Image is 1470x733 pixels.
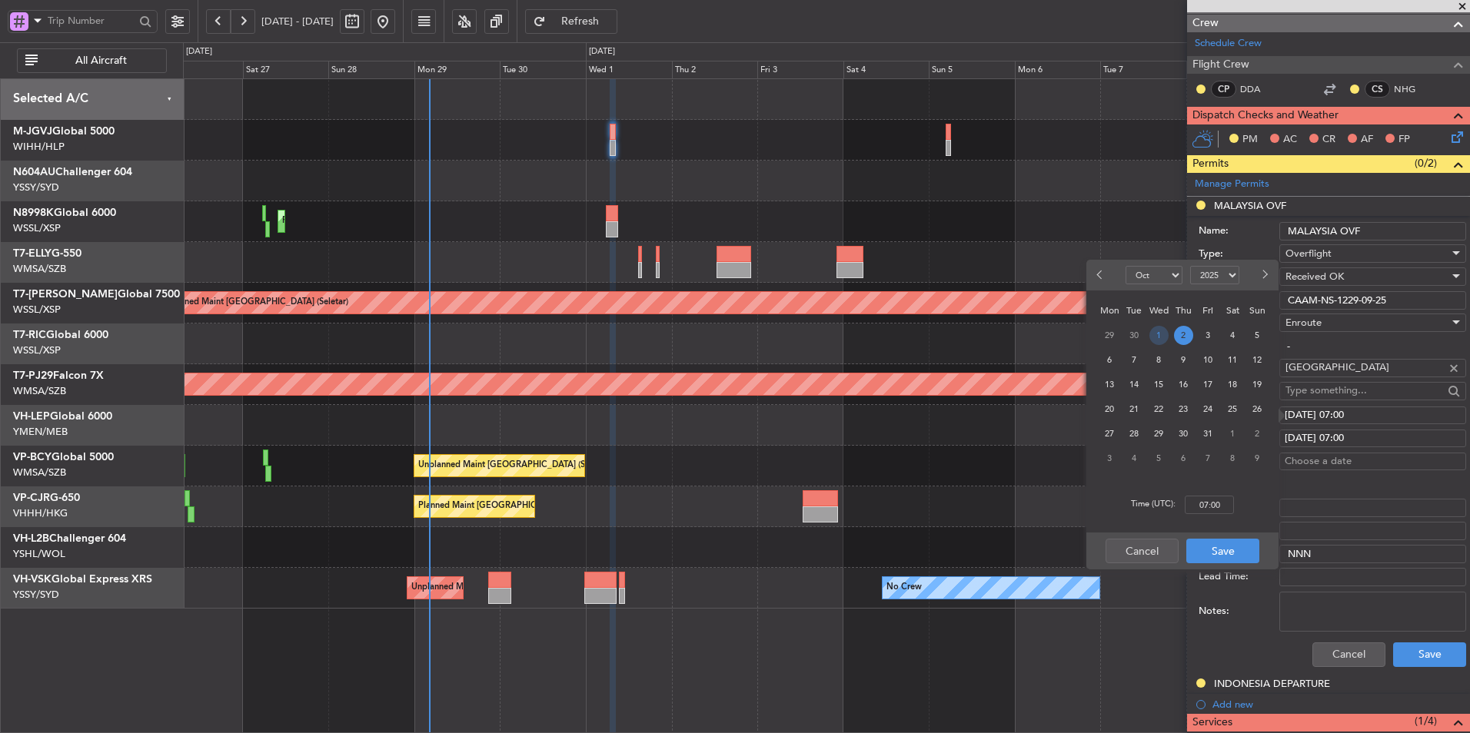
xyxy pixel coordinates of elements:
span: 30 [1125,326,1144,345]
a: T7-RICGlobal 6000 [13,330,108,340]
input: --:-- [1185,496,1234,514]
div: 9-10-2025 [1171,347,1196,372]
span: 22 [1149,400,1169,419]
span: 5 [1149,449,1169,468]
div: Sat 27 [243,61,329,79]
div: Tue [1122,298,1146,323]
span: 13 [1100,375,1119,394]
a: T7-[PERSON_NAME]Global 7500 [13,289,180,300]
button: Previous month [1093,263,1109,287]
div: Thu 2 [672,61,758,79]
div: 1-11-2025 [1220,421,1245,446]
div: 16-10-2025 [1171,372,1196,396]
a: WMSA/SZB [13,466,66,479]
span: Services [1192,714,1232,731]
div: 30-9-2025 [1122,323,1146,347]
div: Sat 4 [843,61,930,79]
span: Time (UTC): [1131,498,1176,514]
div: Sun 28 [328,61,414,79]
span: N8998K [13,207,54,218]
a: VP-CJRG-650 [13,493,80,503]
div: Fri [1196,298,1220,323]
a: WSSL/XSP [13,221,61,235]
span: VP-BCY [13,452,52,463]
span: 19 [1248,375,1267,394]
div: 29-9-2025 [1097,323,1122,347]
span: 2 [1174,326,1193,345]
div: [DATE] [589,45,615,58]
div: 2-10-2025 [1171,323,1196,347]
div: Tue 30 [500,61,586,79]
span: VH-LEP [13,411,50,422]
span: (1/4) [1415,713,1437,729]
span: 3 [1199,326,1218,345]
div: 10-10-2025 [1196,347,1220,372]
div: CP [1211,81,1236,98]
span: 25 [1223,400,1242,419]
div: 12-10-2025 [1245,347,1269,372]
span: All Aircraft [41,55,161,66]
button: Next month [1255,263,1272,287]
button: Cancel [1312,642,1385,667]
div: 22-10-2025 [1146,396,1171,421]
div: Mon 29 [414,61,501,79]
div: 9-11-2025 [1245,446,1269,470]
span: FP [1398,132,1410,148]
a: YSSY/SYD [13,588,59,602]
div: 5-10-2025 [1245,323,1269,347]
a: NHG [1394,82,1428,96]
div: 6-10-2025 [1097,347,1122,372]
div: Wed [1146,298,1171,323]
div: 14-10-2025 [1122,372,1146,396]
span: (0/2) [1415,155,1437,171]
span: 7 [1125,350,1144,370]
span: 28 [1125,424,1144,443]
a: WSSL/XSP [13,303,61,317]
span: 16 [1174,375,1193,394]
div: 23-10-2025 [1171,396,1196,421]
div: 2-11-2025 [1245,421,1269,446]
span: 24 [1199,400,1218,419]
div: Tue 7 [1100,61,1186,79]
span: 12 [1248,350,1267,370]
label: Notes: [1199,604,1279,619]
div: 19-10-2025 [1245,372,1269,396]
span: CR [1322,132,1335,148]
div: Fri 3 [757,61,843,79]
button: Save [1186,539,1259,563]
a: VH-VSKGlobal Express XRS [13,574,152,585]
a: DDA [1240,82,1275,96]
span: 9 [1248,449,1267,468]
label: Name: [1199,224,1279,239]
span: T7-[PERSON_NAME] [13,289,118,300]
div: [DATE] 07:00 [1285,408,1461,423]
span: VH-L2B [13,533,49,544]
span: 2 [1248,424,1267,443]
div: 6-11-2025 [1171,446,1196,470]
div: 21-10-2025 [1122,396,1146,421]
a: M-JGVJGlobal 5000 [13,126,115,137]
span: T7-ELLY [13,248,52,259]
div: 4-11-2025 [1122,446,1146,470]
span: AC [1283,132,1297,148]
a: T7-ELLYG-550 [13,248,81,259]
div: 30-10-2025 [1171,421,1196,446]
span: Flight Crew [1192,56,1249,74]
span: 26 [1248,400,1267,419]
label: Lead Time: [1199,569,1279,585]
div: 25-10-2025 [1220,396,1245,421]
span: N604AU [13,167,55,177]
div: [DATE] 07:00 [1285,431,1461,446]
a: VHHH/HKG [13,506,68,520]
span: 17 [1199,375,1218,394]
div: Unplanned Maint [GEOGRAPHIC_DATA] (Sultan [PERSON_NAME] [PERSON_NAME] - Subang) [418,454,787,477]
a: VH-LEPGlobal 6000 [13,411,112,422]
button: Cancel [1106,539,1179,563]
span: [DATE] - [DATE] [261,15,334,28]
span: 3 [1100,449,1119,468]
span: 7 [1199,449,1218,468]
div: 26-10-2025 [1245,396,1269,421]
a: VP-BCYGlobal 5000 [13,452,114,463]
span: T7-RIC [13,330,46,340]
div: Sat [1220,298,1245,323]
